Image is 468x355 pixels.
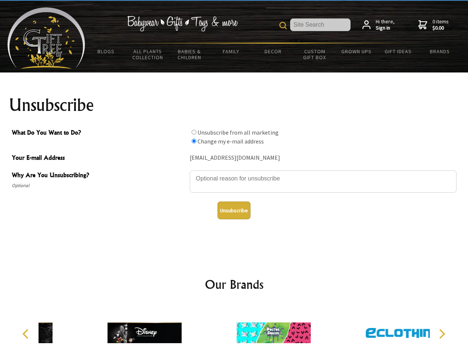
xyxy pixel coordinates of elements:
button: Unsubscribe [218,202,250,219]
h1: Unsubscribe [9,96,459,114]
span: Hi there, [376,18,395,31]
textarea: Why Are You Unsubscribing? [190,170,457,193]
h2: Our Brands [15,275,454,293]
label: Change my e-mail address [198,138,264,145]
strong: $0.00 [432,25,449,31]
a: All Plants Collection [127,44,169,65]
img: Babyware - Gifts - Toys and more... [7,7,85,69]
img: product search [279,22,287,29]
button: Previous [19,326,35,342]
a: BLOGS [85,44,127,59]
a: 0 items$0.00 [418,18,449,31]
span: Your E-mail Address [12,153,186,164]
a: Grown Ups [335,44,377,59]
a: Custom Gift Box [294,44,336,65]
span: Why Are You Unsubscribing? [12,170,186,181]
span: 0 items [432,18,449,31]
input: Site Search [290,18,351,31]
input: What Do You Want to Do? [192,139,196,143]
a: Gift Ideas [377,44,419,59]
a: Family [210,44,252,59]
input: What Do You Want to Do? [192,130,196,135]
a: Babies & Children [169,44,210,65]
a: Brands [419,44,461,59]
button: Next [434,326,450,342]
div: [EMAIL_ADDRESS][DOMAIN_NAME] [190,152,457,164]
a: Hi there,Sign in [362,18,395,31]
span: What Do You Want to Do? [12,128,186,139]
strong: Sign in [376,25,395,31]
img: Babywear - Gifts - Toys & more [127,16,238,31]
label: Unsubscribe from all marketing [198,129,279,136]
span: Optional [12,181,186,190]
a: Decor [252,44,294,59]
